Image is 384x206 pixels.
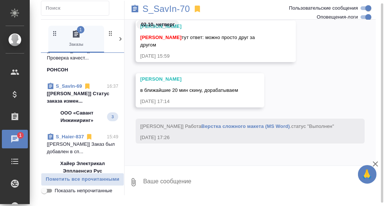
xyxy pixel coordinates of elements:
[47,141,118,155] p: [[PERSON_NAME]] Заказ был добавлен в сп...
[141,21,175,28] p: 02.10, четверг
[56,134,84,139] a: S_Haier-837
[45,175,120,184] span: Пометить все прочитанными
[107,133,119,141] p: 15:49
[46,3,109,13] input: Поиск
[358,165,377,184] button: 🙏
[41,129,124,179] div: S_Haier-83715:49[[PERSON_NAME]] Заказ был добавлен в сп...Хайер Электрикал Эпплаенсиз Рус
[140,98,238,105] div: [DATE] 17:14
[85,133,93,141] svg: Отписаться
[41,173,124,186] button: Пометить все прочитанными
[201,123,290,129] a: Верстка сложного макета (MS Word)
[51,30,101,48] span: Заказы
[140,75,238,83] div: [PERSON_NAME]
[289,4,358,12] span: Пользовательские сообщения
[140,52,270,60] div: [DATE] 15:59
[56,83,82,89] a: S_SavIn-69
[47,90,118,105] p: [[PERSON_NAME]] Статус заказа измен...
[142,5,190,13] a: S_SavIn-70
[47,160,118,175] p: Хайер Электрикал Эпплаенсиз Рус
[107,83,119,90] p: 16:37
[107,30,157,48] span: Спецификации
[140,87,238,93] span: в ближайшие 20 мин скину, дорабатываем
[51,30,58,37] svg: Зажми и перетащи, чтобы поменять порядок вкладок
[107,113,118,120] span: 3
[361,167,374,182] span: 🙏
[317,13,358,21] span: Оповещения-логи
[140,134,339,141] div: [DATE] 17:26
[47,109,107,124] p: ООО «Савант Инжиниринг»
[140,35,256,48] span: тут ответ: можно просто друг за другом
[77,26,84,33] span: 1
[14,132,26,139] span: 1
[41,78,124,129] div: S_SavIn-6916:37[[PERSON_NAME]] Статус заказа измен...ООО «Савант Инжиниринг»3
[140,35,181,40] span: [PERSON_NAME]
[47,47,118,62] p: [[PERSON_NAME]] Работа Проверка качест...
[55,187,112,194] span: Показать непрочитанные
[84,83,91,90] svg: Отписаться
[140,123,334,129] span: [[PERSON_NAME]] Работа .
[2,130,28,148] a: 1
[41,35,124,78] div: [[PERSON_NAME]] Работа Проверка качест...РОНСОН
[47,66,68,74] p: РОНСОН
[291,123,334,129] span: статус "Выполнен"
[107,30,114,37] svg: Зажми и перетащи, чтобы поменять порядок вкладок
